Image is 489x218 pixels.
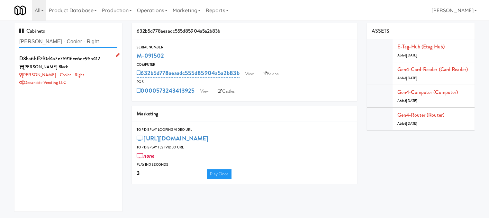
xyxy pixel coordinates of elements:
a: Play Once [207,169,231,179]
a: Balena [259,69,282,79]
a: [URL][DOMAIN_NAME] [137,134,208,143]
div: Top Display Test Video Url [137,144,352,151]
a: View [197,87,212,96]
span: Marketing [137,110,158,117]
a: Oceanside Vending LLC [19,80,66,86]
a: Gen4-router (Router) [397,111,444,119]
span: ASSETS [372,27,390,35]
a: none [137,151,154,160]
div: POS [137,79,352,85]
div: Serial Number [137,44,352,51]
a: [PERSON_NAME] - Cooler - Right [19,72,84,78]
input: Search cabinets [19,36,117,48]
li: d8ba6bff2f0d4a7c75916cc6ee95b412[PERSON_NAME] Block [PERSON_NAME] - Cooler - RightOceanside Vendi... [14,51,122,89]
div: [PERSON_NAME] Block [19,63,117,71]
div: Play in X seconds [137,162,352,168]
span: [DATE] [406,53,417,58]
span: Added [397,121,417,126]
span: Cabinets [19,27,45,35]
a: 632b5d778aeaadc555d85904a5a2b83b [137,69,239,78]
a: Gen4-computer (Computer) [397,88,458,96]
img: Micromart [14,5,26,16]
div: Computer [137,62,352,68]
a: E-tag-hub (Etag Hub) [397,43,445,50]
a: Gen4-card-reader (Card Reader) [397,66,468,73]
span: [DATE] [406,121,417,126]
div: 632b5d778aeaadc555d85904a5a2b83b [132,23,357,39]
span: Added [397,76,417,80]
span: Added [397,98,417,103]
span: [DATE] [406,76,417,80]
span: Added [397,53,417,58]
a: View [242,69,257,79]
div: d8ba6bff2f0d4a7c75916cc6ee95b412 [19,54,117,63]
a: M-091502 [137,51,164,60]
a: 0000573243413925 [137,86,195,95]
a: Castles [214,87,238,96]
span: [DATE] [406,98,417,103]
div: Top Display Looping Video Url [137,127,352,133]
